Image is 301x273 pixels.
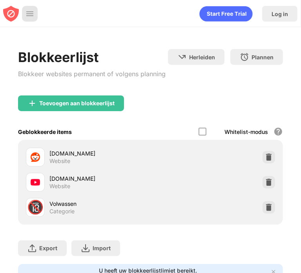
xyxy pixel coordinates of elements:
div: Website [49,183,70,190]
div: Whitelist-modus [224,128,268,135]
div: Import [93,245,111,251]
div: Blokkeerlijst [18,49,166,65]
div: animation [199,6,253,22]
div: Volwassen [49,200,150,208]
div: Herleiden [189,54,215,60]
div: Categorie [49,208,75,215]
div: Export [39,245,57,251]
div: Geblokkeerde items [18,128,72,135]
div: 🔞 [27,199,44,215]
div: Log in [272,11,288,17]
div: [DOMAIN_NAME] [49,149,150,158]
div: Plannen [252,54,274,60]
img: blocksite-icon-red.svg [3,6,19,22]
div: [DOMAIN_NAME] [49,174,150,183]
div: Website [49,158,70,165]
div: Toevoegen aan blokkeerlijst [39,100,115,106]
img: favicons [31,152,40,162]
img: favicons [31,178,40,187]
div: Blokkeer websites permanent of volgens planning [18,68,166,80]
